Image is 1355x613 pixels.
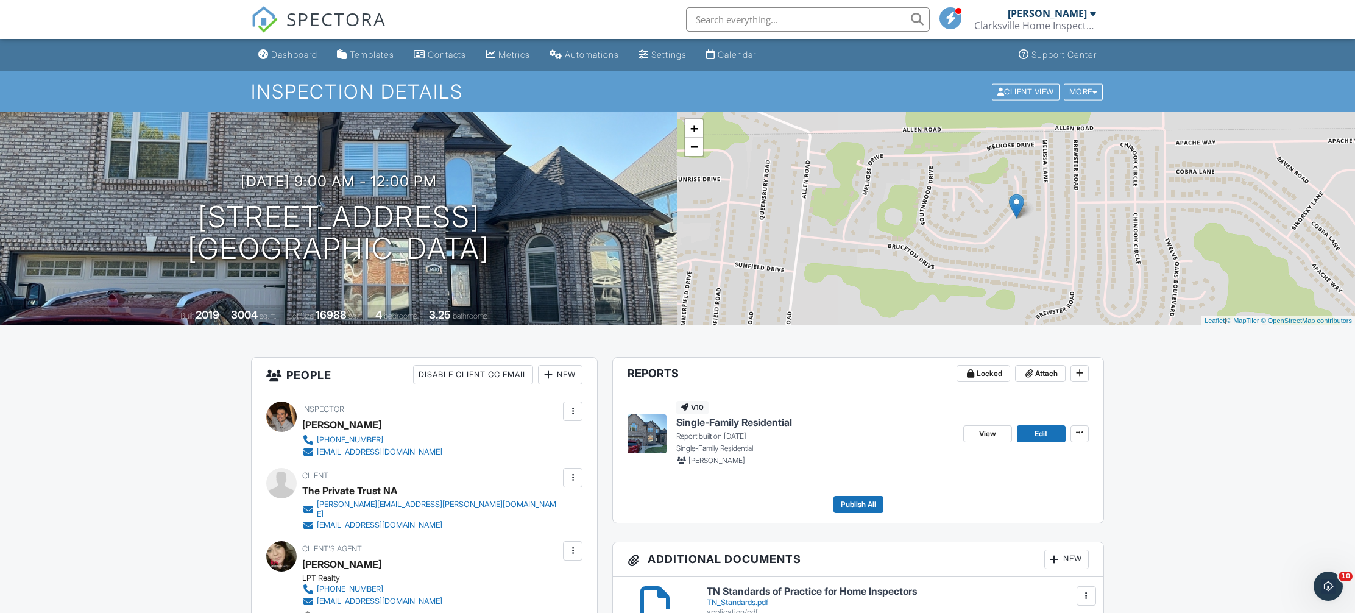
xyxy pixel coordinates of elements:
[302,434,442,446] a: [PHONE_NUMBER]
[1201,316,1355,326] div: |
[302,405,344,414] span: Inspector
[286,6,386,32] span: SPECTORA
[1064,83,1103,100] div: More
[498,49,530,60] div: Metrics
[991,87,1063,96] a: Client View
[317,500,560,519] div: [PERSON_NAME][EMAIL_ADDRESS][PERSON_NAME][DOMAIN_NAME]
[302,471,328,480] span: Client
[707,586,1089,597] h6: TN Standards of Practice for Home Inspectors
[317,435,383,445] div: [PHONE_NUMBER]
[685,119,703,138] a: Zoom in
[231,308,258,321] div: 3004
[1044,550,1089,569] div: New
[317,520,442,530] div: [EMAIL_ADDRESS][DOMAIN_NAME]
[1031,49,1097,60] div: Support Center
[302,573,452,583] div: LPT Realty
[565,49,619,60] div: Automations
[1226,317,1259,324] a: © MapTiler
[316,308,347,321] div: 16988
[196,308,219,321] div: 2019
[375,308,382,321] div: 4
[317,447,442,457] div: [EMAIL_ADDRESS][DOMAIN_NAME]
[613,542,1103,577] h3: Additional Documents
[718,49,756,60] div: Calendar
[251,81,1104,102] h1: Inspection Details
[1205,317,1225,324] a: Leaflet
[992,83,1060,100] div: Client View
[317,584,383,594] div: [PHONE_NUMBER]
[302,544,362,553] span: Client's Agent
[538,365,582,384] div: New
[251,6,278,33] img: The Best Home Inspection Software - Spectora
[302,446,442,458] a: [EMAIL_ADDRESS][DOMAIN_NAME]
[1314,572,1343,601] iframe: Intercom live chat
[701,44,761,66] a: Calendar
[260,311,277,321] span: sq. ft.
[384,311,417,321] span: bedrooms
[686,7,930,32] input: Search everything...
[685,138,703,156] a: Zoom out
[974,19,1096,32] div: Clarksville Home Inspectors
[302,500,560,519] a: [PERSON_NAME][EMAIL_ADDRESS][PERSON_NAME][DOMAIN_NAME]
[428,49,466,60] div: Contacts
[1014,44,1102,66] a: Support Center
[409,44,471,66] a: Contacts
[634,44,692,66] a: Settings
[302,481,398,500] div: The Private Trust NA
[253,44,322,66] a: Dashboard
[188,201,490,266] h1: [STREET_ADDRESS] [GEOGRAPHIC_DATA]
[1008,7,1087,19] div: [PERSON_NAME]
[302,595,442,608] a: [EMAIL_ADDRESS][DOMAIN_NAME]
[453,311,487,321] span: bathrooms
[707,598,1089,608] div: TN_Standards.pdf
[288,311,314,321] span: Lot Size
[651,49,687,60] div: Settings
[241,173,437,190] h3: [DATE] 9:00 am - 12:00 pm
[252,358,597,392] h3: People
[271,49,317,60] div: Dashboard
[413,365,533,384] div: Disable Client CC Email
[429,308,451,321] div: 3.25
[332,44,399,66] a: Templates
[251,16,386,42] a: SPECTORA
[302,555,381,573] a: [PERSON_NAME]
[302,416,381,434] div: [PERSON_NAME]
[302,519,560,531] a: [EMAIL_ADDRESS][DOMAIN_NAME]
[302,583,442,595] a: [PHONE_NUMBER]
[317,597,442,606] div: [EMAIL_ADDRESS][DOMAIN_NAME]
[481,44,535,66] a: Metrics
[545,44,624,66] a: Automations (Basic)
[350,49,394,60] div: Templates
[1339,572,1353,581] span: 10
[1261,317,1352,324] a: © OpenStreetMap contributors
[180,311,194,321] span: Built
[348,311,364,321] span: sq.ft.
